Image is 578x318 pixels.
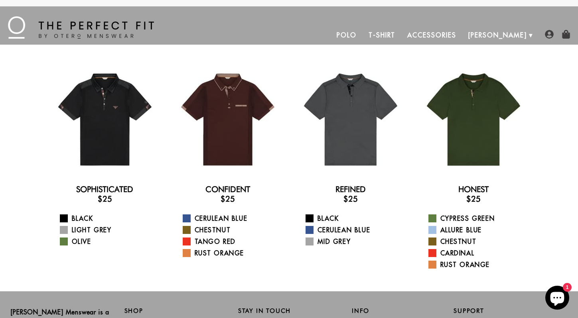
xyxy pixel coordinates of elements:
a: Polo [331,26,363,45]
inbox-online-store-chat: Shopify online store chat [543,286,572,312]
a: Cerulean Blue [183,214,283,223]
h3: $25 [50,194,160,204]
a: Mid Grey [306,237,406,246]
img: shopping-bag-icon.png [562,30,570,39]
a: Olive [60,237,160,246]
a: Cerulean Blue [306,225,406,235]
a: Chestnut [428,237,529,246]
img: The Perfect Fit - by Otero Menswear - Logo [8,16,154,39]
a: Accessories [401,26,462,45]
h2: Info [352,307,454,314]
h3: $25 [173,194,283,204]
a: Confident [205,185,250,194]
h2: Stay in Touch [238,307,340,314]
a: Light Grey [60,225,160,235]
a: Honest [458,185,489,194]
a: Rust Orange [428,260,529,269]
a: Chestnut [183,225,283,235]
h2: Support [454,307,567,314]
h3: $25 [418,194,529,204]
a: Refined [335,185,366,194]
a: [PERSON_NAME] [462,26,533,45]
a: Rust Orange [183,248,283,258]
a: Sophisticated [76,185,133,194]
a: Tango Red [183,237,283,246]
a: Black [306,214,406,223]
a: Cardinal [428,248,529,258]
a: T-Shirt [363,26,401,45]
h2: Shop [124,307,226,314]
a: Black [60,214,160,223]
img: user-account-icon.png [545,30,554,39]
a: Allure Blue [428,225,529,235]
a: Cypress Green [428,214,529,223]
h3: $25 [296,194,406,204]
